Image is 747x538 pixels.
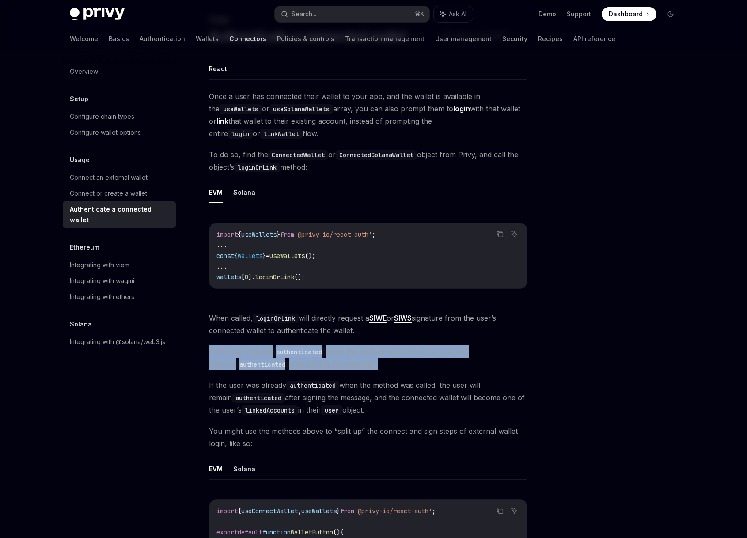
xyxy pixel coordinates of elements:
[262,252,266,260] span: }
[70,319,92,330] h5: Solana
[209,345,527,370] span: If the user was not when the method was called, the user will become after signing the message.
[354,507,432,515] span: '@privy-io/react-auth'
[242,405,298,415] code: linkedAccounts
[209,90,527,140] span: Once a user has connected their wallet to your app, and the wallet is available in the or array, ...
[434,6,473,22] button: Ask AI
[63,170,176,186] a: Connect an external wallet
[292,9,316,19] div: Search...
[70,337,165,347] div: Integrating with @solana/web3.js
[209,58,227,79] button: React
[340,507,354,515] span: from
[268,150,328,160] code: ConnectedWallet
[294,231,372,239] span: '@privy-io/react-auth'
[305,252,315,260] span: ();
[209,148,527,173] span: To do so, find the or object from Privy, and call the object’s method:
[196,28,219,49] a: Wallets
[70,204,171,225] div: Authenticate a connected wallet
[216,528,238,536] span: export
[275,6,429,22] button: Search...⌘K
[494,228,506,240] button: Copy the contents from the code block
[70,94,88,104] h5: Setup
[70,66,98,77] div: Overview
[369,314,387,323] a: SIWE
[508,505,520,516] button: Ask AI
[277,28,334,49] a: Policies & controls
[238,528,262,536] span: default
[234,252,238,260] span: {
[216,241,227,249] span: ...
[232,393,285,403] code: authenticated
[241,273,245,281] span: [
[286,381,339,390] code: authenticated
[538,10,556,19] a: Demo
[333,528,340,536] span: ()
[234,163,280,172] code: loginOrLink
[236,360,289,369] code: authenticated
[233,182,255,203] button: Solana
[241,507,298,515] span: useConnectWallet
[233,458,255,479] button: Solana
[298,507,301,515] span: ,
[394,314,412,323] a: SIWS
[602,7,656,21] a: Dashboard
[664,7,678,21] button: Toggle dark mode
[337,507,340,515] span: }
[63,201,176,228] a: Authenticate a connected wallet
[109,28,129,49] a: Basics
[508,228,520,240] button: Ask AI
[63,334,176,350] a: Integrating with @solana/web3.js
[291,528,333,536] span: WalletButton
[216,231,238,239] span: import
[502,28,527,49] a: Security
[70,28,98,49] a: Welcome
[432,507,436,515] span: ;
[277,231,280,239] span: }
[262,528,291,536] span: function
[269,104,333,114] code: useSolanaWallets
[245,273,248,281] span: 0
[63,273,176,289] a: Integrating with wagmi
[253,314,299,323] code: loginOrLink
[140,28,185,49] a: Authentication
[241,231,277,239] span: useWallets
[567,10,591,19] a: Support
[321,405,342,415] code: user
[280,231,294,239] span: from
[63,257,176,273] a: Integrating with viem
[494,505,506,516] button: Copy the contents from the code block
[70,260,129,270] div: Integrating with viem
[538,28,563,49] a: Recipes
[269,252,305,260] span: useWallets
[453,104,470,113] strong: login
[70,172,148,183] div: Connect an external wallet
[209,458,223,479] button: EVM
[294,273,305,281] span: ();
[238,231,241,239] span: {
[266,252,269,260] span: =
[216,262,227,270] span: ...
[449,10,466,19] span: Ask AI
[229,28,266,49] a: Connectors
[228,129,253,139] code: login
[238,252,262,260] span: wallets
[209,379,527,416] span: If the user was already when the method was called, the user will remain after signing the messag...
[340,528,344,536] span: {
[220,104,262,114] code: useWallets
[238,507,241,515] span: {
[63,64,176,80] a: Overview
[260,129,303,139] code: linkWallet
[63,289,176,305] a: Integrating with ethers
[70,276,134,286] div: Integrating with wagmi
[209,182,223,203] button: EVM
[372,231,375,239] span: ;
[216,252,234,260] span: const
[301,507,337,515] span: useWallets
[70,292,134,302] div: Integrating with ethers
[415,11,424,18] span: ⌘ K
[573,28,615,49] a: API reference
[273,347,326,357] code: authenticated
[209,312,527,337] span: When called, will directly request a or signature from the user’s connected wallet to authenticat...
[70,188,147,199] div: Connect or create a wallet
[336,150,417,160] code: ConnectedSolanaWallet
[70,242,99,253] h5: Ethereum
